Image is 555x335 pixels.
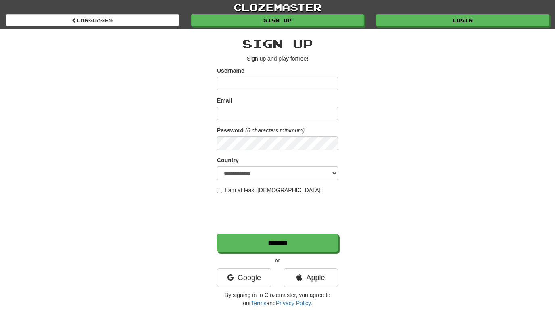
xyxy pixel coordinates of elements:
a: Login [376,14,549,26]
p: By signing in to Clozemaster, you agree to our and . [217,291,338,307]
a: Google [217,268,271,287]
a: Terms [251,300,266,306]
em: (6 characters minimum) [245,127,305,134]
a: Languages [6,14,179,26]
a: Apple [284,268,338,287]
label: Username [217,67,244,75]
p: Sign up and play for ! [217,54,338,63]
u: free [297,55,307,62]
label: I am at least [DEMOGRAPHIC_DATA] [217,186,321,194]
a: Sign up [191,14,364,26]
h2: Sign up [217,37,338,50]
input: I am at least [DEMOGRAPHIC_DATA] [217,188,222,193]
label: Password [217,126,244,134]
a: Privacy Policy [276,300,311,306]
label: Email [217,96,232,105]
p: or [217,256,338,264]
iframe: reCAPTCHA [217,198,340,230]
label: Country [217,156,239,164]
